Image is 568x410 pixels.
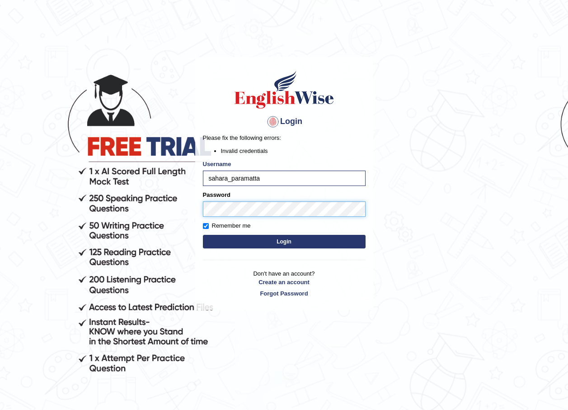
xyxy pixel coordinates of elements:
p: Please fix the following errors: [203,133,366,142]
li: Invalid credentials [221,147,366,155]
a: Forgot Password [203,289,366,298]
h4: Login [203,114,366,129]
p: Don't have an account? [203,269,366,297]
img: Logo of English Wise sign in for intelligent practice with AI [233,69,336,110]
label: Password [203,191,230,199]
button: Login [203,235,366,248]
label: Remember me [203,221,251,230]
input: Remember me [203,223,209,229]
a: Create an account [203,278,366,286]
label: Username [203,160,231,168]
